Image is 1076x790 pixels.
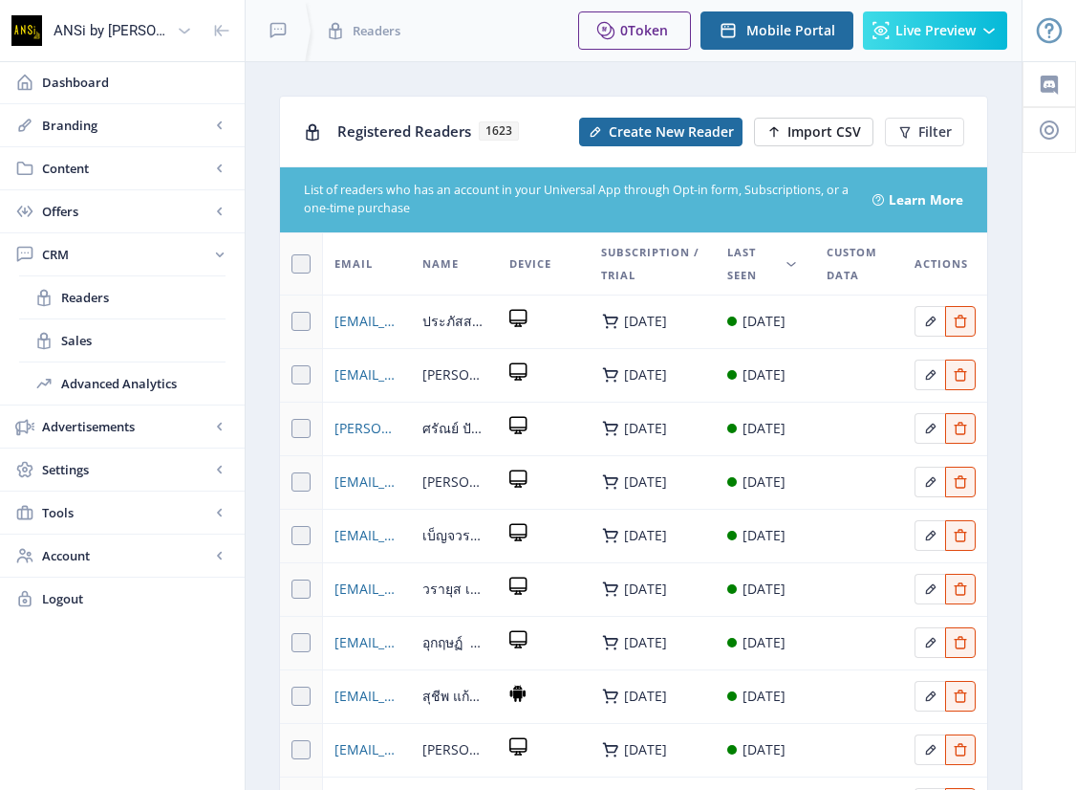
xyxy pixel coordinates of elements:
[422,363,486,386] span: [PERSON_NAME]
[915,311,945,329] a: Edit page
[624,421,667,436] div: [DATE]
[742,578,785,601] div: [DATE]
[334,524,399,547] a: [EMAIL_ADDRESS][DOMAIN_NAME]
[727,241,784,287] span: Last Seen
[945,632,976,650] a: Edit page
[624,528,667,543] div: [DATE]
[334,471,399,494] a: [EMAIL_ADDRESS][DOMAIN_NAME]
[915,632,945,650] a: Edit page
[885,118,964,146] button: Filter
[945,364,976,383] a: Edit page
[624,742,667,757] div: [DATE]
[61,288,226,307] span: Readers
[915,525,945,543] a: Edit page
[915,472,945,490] a: Edit page
[334,310,399,333] a: [EMAIL_ADDRESS][DOMAIN_NAME]
[915,364,945,383] a: Edit page
[54,10,169,52] div: ANSi by [PERSON_NAME]
[742,417,785,440] div: [DATE]
[889,190,963,209] a: Learn More
[42,589,229,608] span: Logout
[628,21,668,39] span: Token
[945,579,976,597] a: Edit page
[742,738,785,761] div: [DATE]
[334,417,399,440] a: [PERSON_NAME][DOMAIN_NAME][EMAIL_ADDRESS][DOMAIN_NAME]
[19,319,226,362] a: Sales
[479,121,519,141] span: 1623
[61,331,226,350] span: Sales
[42,73,229,92] span: Dashboard
[42,460,210,479] span: Settings
[945,525,976,543] a: Edit page
[624,474,667,490] div: [DATE]
[334,631,399,654] a: [EMAIL_ADDRESS][DOMAIN_NAME]
[334,252,373,275] span: Email
[742,363,785,386] div: [DATE]
[61,374,226,393] span: Advanced Analytics
[624,367,667,383] div: [DATE]
[42,116,210,135] span: Branding
[742,524,785,547] div: [DATE]
[915,252,968,275] span: Actions
[624,689,667,704] div: [DATE]
[422,310,486,333] span: ประภัสสร ม่วงนา
[945,418,976,436] a: Edit page
[422,738,486,761] span: [PERSON_NAME]
[304,182,850,218] div: List of readers who has an account in your Universal App through Opt-in form, Subscriptions, or a...
[827,241,892,287] span: Custom Data
[11,15,42,46] img: properties.app_icon.png
[746,23,835,38] span: Mobile Portal
[42,202,210,221] span: Offers
[422,631,486,654] span: อุกฤษฏ์ ผจญศึก
[624,635,667,650] div: [DATE]
[742,631,785,654] div: [DATE]
[422,417,486,440] span: ศรัณย์ ปัญจะเรือง
[754,118,873,146] button: Import CSV
[42,245,210,264] span: CRM
[742,471,785,494] div: [DATE]
[353,21,400,40] span: Readers
[42,417,210,436] span: Advertisements
[509,252,551,275] span: Device
[568,118,742,146] a: New page
[609,124,734,140] span: Create New Reader
[601,241,704,287] span: Subscription / Trial
[19,362,226,405] a: Advanced Analytics
[578,11,691,50] button: 0Token
[945,472,976,490] a: Edit page
[334,363,399,386] a: [EMAIL_ADDRESS][DOMAIN_NAME]
[334,685,399,708] a: [EMAIL_ADDRESS][DOMAIN_NAME]
[742,310,785,333] div: [DATE]
[337,121,471,141] span: Registered Readers
[915,686,945,704] a: Edit page
[863,11,1007,50] button: Live Preview
[700,11,853,50] button: Mobile Portal
[42,159,210,178] span: Content
[422,685,486,708] span: สุชีพ​ แก้ว​ประเสริฐ​
[42,546,210,565] span: Account
[334,738,399,761] a: [EMAIL_ADDRESS][DOMAIN_NAME]
[334,578,399,601] a: [EMAIL_ADDRESS][DOMAIN_NAME]
[895,23,976,38] span: Live Preview
[945,686,976,704] a: Edit page
[742,685,785,708] div: [DATE]
[42,503,210,522] span: Tools
[624,314,667,329] div: [DATE]
[787,124,861,140] span: Import CSV
[945,739,976,757] a: Edit page
[915,418,945,436] a: Edit page
[918,124,952,140] span: Filter
[19,276,226,318] a: Readers
[579,118,742,146] button: Create New Reader
[422,524,486,547] span: เบ็ญจวรรณ สุขภารังษี
[915,579,945,597] a: Edit page
[945,311,976,329] a: Edit page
